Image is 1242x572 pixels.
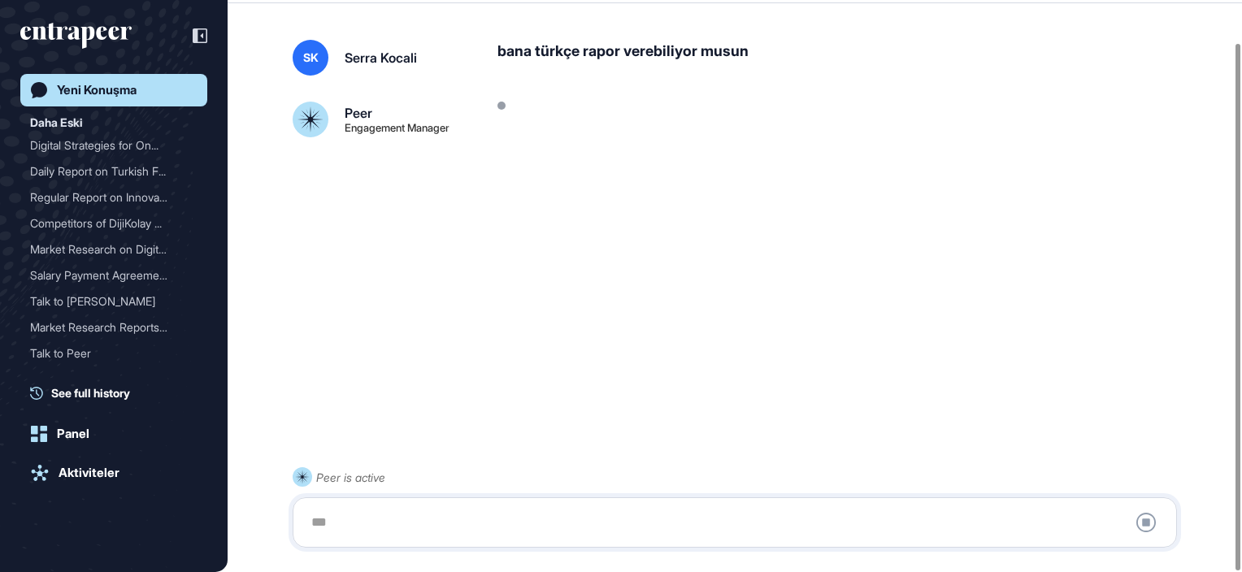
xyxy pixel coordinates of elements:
div: Market Research Reports o... [30,314,185,340]
div: Peer is active [316,467,385,487]
div: Salary Payment Agreement Campaigns in Turkish Banking [30,262,198,288]
div: Talk to Peer [30,340,185,366]
div: Regular Report on Innovations in the Turkish Banking Sector [30,184,198,210]
div: Market Research on Digita... [30,236,185,262]
div: Talk to Peer [30,340,198,366]
div: Panel [57,427,89,441]
a: See full history [30,384,207,401]
a: Yeni Konuşma [20,74,207,106]
a: Panel [20,418,207,450]
div: Salary Payment Agreement ... [30,262,185,288]
div: Competitors of DijiKolay in Digital Banking and Payment Solutions [30,210,198,236]
div: Peer [345,106,372,119]
div: Daha Eski [30,113,83,132]
div: Yeni Konuşma [57,83,137,97]
div: Talk to Tracy [30,288,198,314]
div: Daily Report on Turkish F... [30,158,185,184]
div: Serra Kocali [345,51,417,64]
div: Competitors of DijiKolay ... [30,210,185,236]
div: Aktiviteler [59,466,119,480]
div: Digital Strategies for Online Customer Acquisition in Banking [30,132,198,158]
div: Digital Strategies for On... [30,132,185,158]
div: bana türkçe rapor verebiliyor musun [497,40,1190,76]
div: Engagement Manager [345,123,449,133]
span: See full history [51,384,130,401]
div: entrapeer-logo [20,23,132,49]
div: Regular Report on Innovat... [30,184,185,210]
div: Talk to [PERSON_NAME] [30,288,185,314]
span: SK [303,51,319,64]
div: Market Research on Digital Transformation Solutions Offered by Banks [30,236,198,262]
a: Aktiviteler [20,457,207,489]
div: Market Research Reports on SME Digitalization Trends and Insights [30,314,198,340]
div: Daily Report on Turkish Finance System News [30,158,198,184]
